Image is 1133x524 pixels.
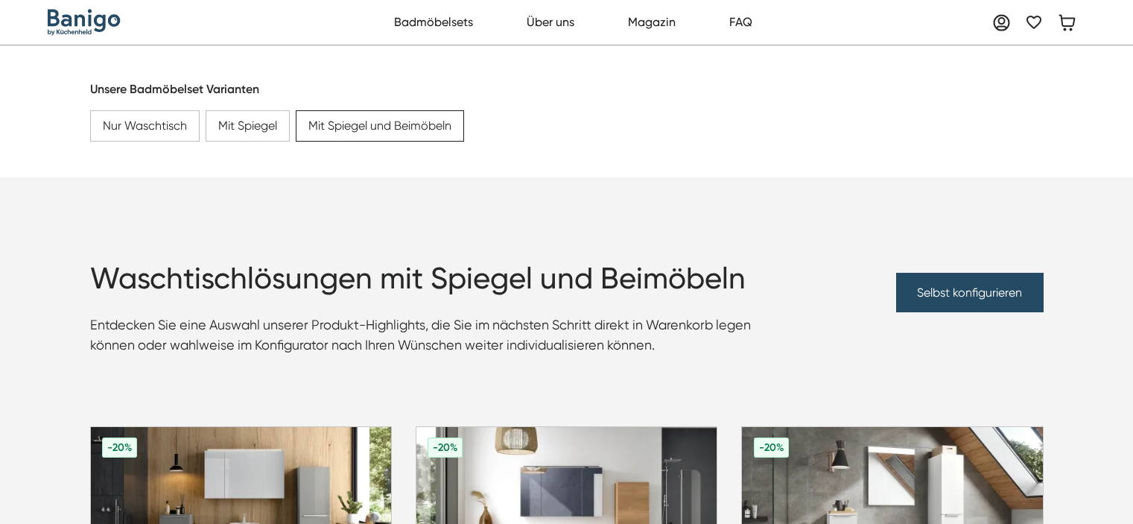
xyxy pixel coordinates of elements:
p: Entdecken Sie eine Auswahl unserer Produkt-Highlights, die Sie im nächsten Schritt direkt in Ware... [90,315,783,355]
a: home [48,9,121,36]
a: Badmöbelsets [386,7,481,37]
h1: Waschtischlösungen mit Spiegel und Beimöbeln [90,261,783,297]
a: Über uns [518,7,583,37]
a: Mit Spiegel [206,110,290,142]
a: Mit Spiegel und Beimöbeln [296,110,464,142]
a: FAQ [721,7,761,37]
div: Mit Spiegel und Beimöbeln [308,117,451,135]
a: Nur Waschtisch [90,110,200,142]
a: Magazin [620,7,684,37]
div: Nur Waschtisch [103,117,187,135]
div: -20% [433,440,457,455]
div: Unsere Badmöbelset Varianten [90,81,1044,98]
div: Mit Spiegel [218,117,277,135]
div: -20% [759,440,784,455]
a: Selbst konfigurieren [896,273,1043,312]
div: -20% [107,440,132,455]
